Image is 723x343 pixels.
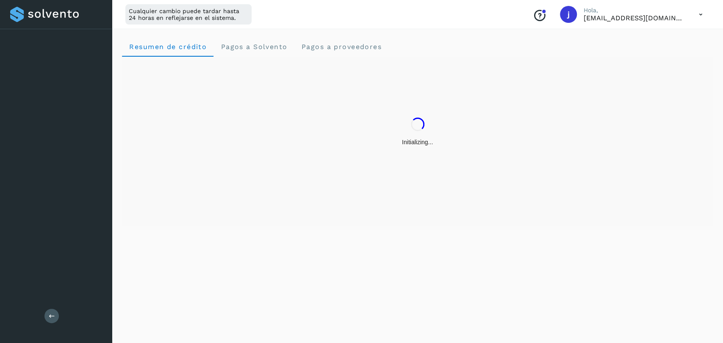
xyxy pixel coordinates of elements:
[220,43,287,51] span: Pagos a Solvento
[301,43,382,51] span: Pagos a proveedores
[584,14,685,22] p: jchavira@viako.com.mx
[129,43,207,51] span: Resumen de crédito
[125,4,252,25] div: Cualquier cambio puede tardar hasta 24 horas en reflejarse en el sistema.
[584,7,685,14] p: Hola,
